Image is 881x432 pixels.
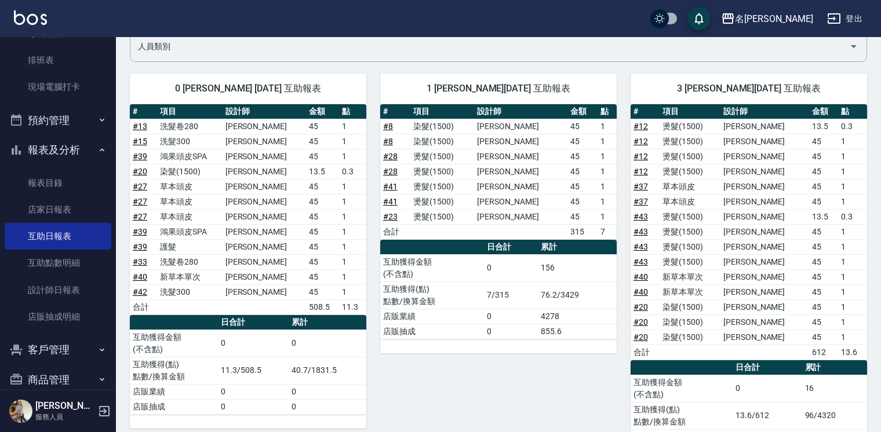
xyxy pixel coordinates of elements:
[306,119,339,134] td: 45
[809,119,838,134] td: 13.5
[35,400,94,412] h5: [PERSON_NAME]
[598,224,617,239] td: 7
[733,402,802,429] td: 13.6/612
[14,10,47,25] img: Logo
[720,134,809,149] td: [PERSON_NAME]
[306,179,339,194] td: 45
[838,330,867,345] td: 1
[809,179,838,194] td: 45
[598,149,617,164] td: 1
[809,104,838,119] th: 金額
[838,209,867,224] td: 0.3
[838,269,867,284] td: 1
[598,209,617,224] td: 1
[5,135,111,165] button: 報表及分析
[838,284,867,299] td: 1
[5,250,111,276] a: 互助點數明細
[218,384,289,399] td: 0
[9,400,32,423] img: Person
[631,375,733,402] td: 互助獲得金額 (不含點)
[410,194,474,209] td: 燙髮(1500)
[133,257,147,266] a: #33
[223,194,307,209] td: [PERSON_NAME]
[130,299,157,314] td: 合計
[380,254,484,281] td: 互助獲得金額 (不含點)
[474,179,567,194] td: [PERSON_NAME]
[660,269,720,284] td: 新草本單次
[634,242,648,251] a: #43
[306,284,339,299] td: 45
[339,299,366,314] td: 11.3
[380,224,410,239] td: 合計
[809,299,838,314] td: 45
[838,104,867,119] th: 點
[223,284,307,299] td: [PERSON_NAME]
[809,345,838,360] td: 612
[720,194,809,209] td: [PERSON_NAME]
[380,324,484,339] td: 店販抽成
[5,277,111,303] a: 設計師日報表
[634,137,648,146] a: #12
[380,281,484,309] td: 互助獲得(點) 點數/換算金額
[720,239,809,254] td: [PERSON_NAME]
[720,179,809,194] td: [PERSON_NAME]
[645,83,853,94] span: 3 [PERSON_NAME][DATE] 互助報表
[130,357,218,384] td: 互助獲得(點) 點數/換算金額
[339,119,366,134] td: 1
[289,357,366,384] td: 40.7/1831.5
[130,104,366,315] table: a dense table
[634,197,648,206] a: #37
[339,194,366,209] td: 1
[844,37,863,56] button: Open
[687,7,711,30] button: save
[822,8,867,30] button: 登出
[634,287,648,296] a: #40
[157,134,223,149] td: 洗髮300
[306,299,339,314] td: 508.5
[339,224,366,239] td: 1
[538,309,617,324] td: 4278
[223,209,307,224] td: [PERSON_NAME]
[157,224,223,239] td: 鴻果頭皮SPA
[218,330,289,357] td: 0
[157,164,223,179] td: 染髮(1500)
[410,149,474,164] td: 燙髮(1500)
[339,209,366,224] td: 1
[474,119,567,134] td: [PERSON_NAME]
[838,179,867,194] td: 1
[720,299,809,314] td: [PERSON_NAME]
[660,134,720,149] td: 燙髮(1500)
[157,119,223,134] td: 洗髮卷280
[289,384,366,399] td: 0
[306,164,339,179] td: 13.5
[223,164,307,179] td: [PERSON_NAME]
[660,299,720,314] td: 染髮(1500)
[133,122,147,131] a: #13
[306,254,339,269] td: 45
[838,314,867,330] td: 1
[5,365,111,395] button: 商品管理
[130,330,218,357] td: 互助獲得金額 (不含點)
[380,240,617,339] table: a dense table
[484,254,538,281] td: 0
[383,197,398,206] a: #41
[306,269,339,284] td: 45
[223,239,307,254] td: [PERSON_NAME]
[660,194,720,209] td: 草本頭皮
[5,170,111,196] a: 報表目錄
[157,209,223,224] td: 草本頭皮
[223,179,307,194] td: [PERSON_NAME]
[809,164,838,179] td: 45
[838,299,867,314] td: 1
[716,7,818,31] button: 名[PERSON_NAME]
[538,254,617,281] td: 156
[660,164,720,179] td: 燙髮(1500)
[538,240,617,255] th: 累計
[567,134,598,149] td: 45
[35,412,94,422] p: 服務人員
[133,137,147,146] a: #15
[383,122,393,131] a: #8
[410,104,474,119] th: 項目
[5,335,111,365] button: 客戶管理
[223,269,307,284] td: [PERSON_NAME]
